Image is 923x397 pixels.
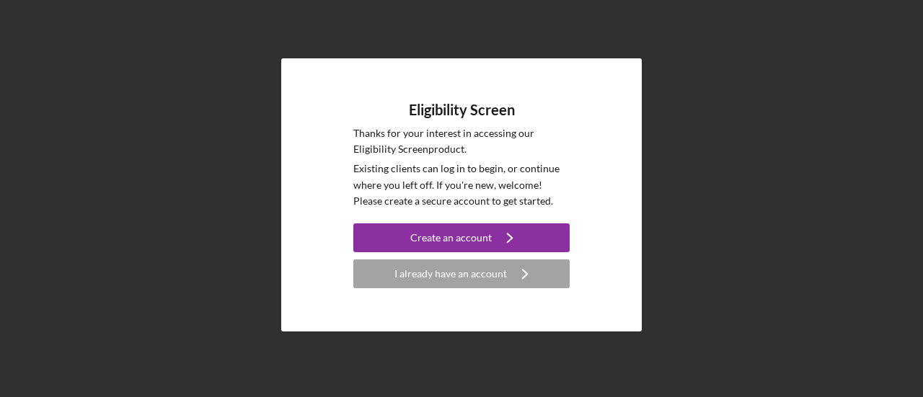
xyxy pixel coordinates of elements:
div: Create an account [410,223,492,252]
div: I already have an account [394,259,507,288]
button: Create an account [353,223,570,252]
h4: Eligibility Screen [409,102,515,118]
button: I already have an account [353,259,570,288]
p: Thanks for your interest in accessing our Eligibility Screen product. [353,125,570,158]
p: Existing clients can log in to begin, or continue where you left off. If you're new, welcome! Ple... [353,161,570,209]
a: Create an account [353,223,570,256]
